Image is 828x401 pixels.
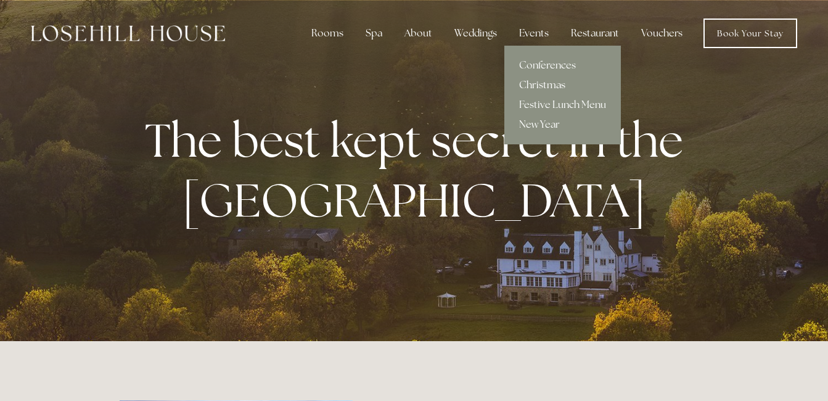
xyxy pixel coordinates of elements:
a: Vouchers [631,21,692,46]
div: Weddings [445,21,507,46]
div: About [395,21,442,46]
a: Christmas [504,75,621,95]
div: Events [509,21,559,46]
div: Restaurant [561,21,629,46]
a: New Year [504,115,621,134]
strong: The best kept secret in the [GEOGRAPHIC_DATA] [145,110,693,231]
div: Spa [356,21,392,46]
a: Conferences [504,56,621,75]
img: Losehill House [31,25,225,41]
a: Festive Lunch Menu [504,95,621,115]
a: Book Your Stay [703,19,797,48]
div: Rooms [301,21,353,46]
